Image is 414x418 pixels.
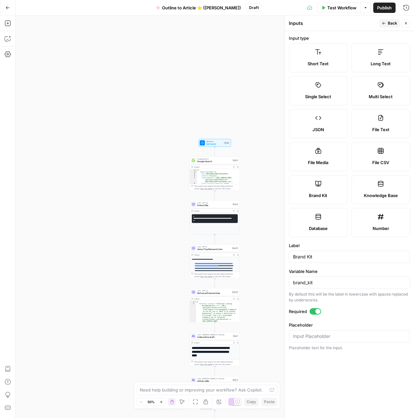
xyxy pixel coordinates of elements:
div: Step 2 [232,159,238,162]
div: WorkflowSet InputsInputs [190,139,240,147]
div: Step 13 [232,291,238,294]
div: Step 12 [232,247,238,250]
span: Copy the output [200,276,212,277]
div: LLM · GPT-4.1Reformat External linksStep 13Output{ "external_linking":"**External Linking Recomme... [190,288,240,322]
label: Required [289,308,410,315]
div: Placeholder text for the input. [289,345,410,351]
div: 2 [190,303,196,371]
div: Output [194,341,231,344]
div: Google SearchGoogle SearchStep 2Output{ "search_metadata":{ "id":"68b7266bfda607f5427e6349", "sta... [190,156,240,191]
button: Test Workflow [317,3,360,13]
div: By default this will be the label in lowercase with spaces replaced by underscores. [289,291,410,303]
input: Input Placeholder [293,333,406,340]
span: Copy the output [200,407,212,409]
div: This output is too large & has been abbreviated for review. to view the full content. [194,185,238,190]
span: Database [309,225,328,232]
span: Knowledge Base [364,192,398,199]
span: Toggle code folding, rows 1 through 71 [195,169,197,171]
g: Edge from step_2 to step_3 [214,191,215,200]
span: Number [373,225,389,232]
button: Publish [373,3,396,13]
div: Output [194,298,231,300]
span: Copy the output [200,363,212,365]
div: Inputs [289,20,377,26]
input: brand_kit [293,279,406,286]
span: Toggle code folding, rows 2 through 12 [195,171,197,173]
button: Outline to Article ⭐️ ([PERSON_NAME]) [152,3,245,13]
span: LLM · [PERSON_NAME] 3.7 Sonnet [197,377,231,380]
span: Multi Select [369,93,393,100]
div: Step 3 [232,203,238,206]
div: Step 1 [233,335,238,338]
div: This output is too large & has been abbreviated for review. to view the full content. [194,404,238,410]
span: File Text [372,126,389,133]
span: Long Text [371,60,391,67]
span: Publish [377,5,392,11]
button: Paste [261,398,277,406]
span: Copy [246,399,256,405]
span: Extract title [197,204,231,207]
div: 3 [190,173,197,175]
g: Edge from start to step_2 [214,147,215,156]
g: Edge from step_12 to step_13 [214,278,215,288]
span: LLM · GPT-4o [197,202,231,204]
span: Article edits [197,380,231,383]
g: Edge from step_13 to step_1 [214,322,215,332]
label: Variable Name [289,268,410,275]
label: Input type [289,35,410,41]
div: Output [194,254,231,256]
label: Label [289,242,410,249]
div: This output is too large & has been abbreviated for review. to view the full content. [194,273,238,278]
div: Step 4 [232,379,239,381]
span: Initial article draft [197,336,231,339]
span: Google Search [197,158,231,160]
span: Outline to Article ⭐️ ([PERSON_NAME]) [162,5,241,11]
input: Input Label [293,254,406,260]
span: Brand Kit [309,192,327,199]
div: 5 [190,177,197,183]
span: LLM · GPT-4.1 [197,289,230,292]
span: Back [388,20,397,26]
span: Copy the output [200,188,212,190]
g: Edge from step_3 to step_12 [214,235,215,244]
span: Select Top Relevant Links [197,248,230,251]
button: Copy [244,398,259,406]
div: 2 [190,171,197,173]
div: Inputs [223,141,230,144]
span: Set Inputs [206,142,223,146]
span: JSON [312,126,324,133]
div: Output [194,210,231,212]
span: LLM · [PERSON_NAME] 3.7 Sonnet [197,333,231,336]
div: Output [194,166,231,168]
span: Paste [264,399,275,405]
span: Reformat External links [197,292,230,295]
button: Back [379,19,400,27]
div: This output is too large & has been abbreviated for review. to view the full content. [194,361,238,366]
span: File Media [308,159,328,166]
g: Edge from step_1 to step_4 [214,366,215,376]
span: Google Search [197,160,231,163]
span: Single Select [305,93,331,100]
span: File CSV [372,159,389,166]
label: Placeholder [289,322,410,328]
span: LLM · GPT-5 [197,246,230,248]
div: 1 [190,169,197,171]
span: Test Workflow [327,5,356,11]
span: Draft [249,5,259,11]
span: Workflow [206,140,223,143]
span: 50% [147,399,155,404]
div: 1 [190,301,196,303]
span: Short Text [308,60,329,67]
div: 4 [190,175,197,177]
span: Toggle code folding, rows 1 through 3 [194,301,196,303]
div: 6 [190,183,197,192]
